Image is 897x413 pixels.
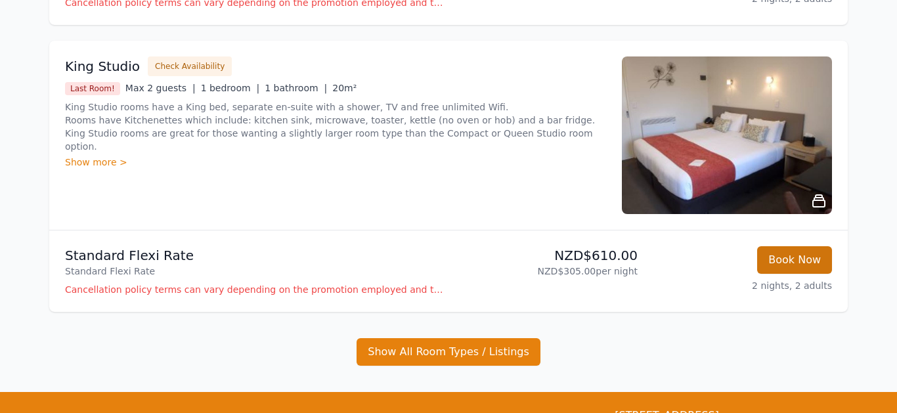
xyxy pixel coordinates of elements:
[65,265,443,278] p: Standard Flexi Rate
[454,246,638,265] p: NZD$610.00
[148,56,232,76] button: Check Availability
[648,279,832,292] p: 2 nights, 2 adults
[201,83,260,93] span: 1 bedroom |
[65,57,140,76] h3: King Studio
[65,283,443,296] p: Cancellation policy terms can vary depending on the promotion employed and the time of stay of th...
[65,82,120,95] span: Last Room!
[65,100,606,153] p: King Studio rooms have a King bed, separate en-suite with a shower, TV and free unlimited Wifi. R...
[357,338,540,366] button: Show All Room Types / Listings
[332,83,357,93] span: 20m²
[125,83,196,93] span: Max 2 guests |
[265,83,327,93] span: 1 bathroom |
[454,265,638,278] p: NZD$305.00 per night
[65,156,606,169] div: Show more >
[65,246,443,265] p: Standard Flexi Rate
[757,246,832,274] button: Book Now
